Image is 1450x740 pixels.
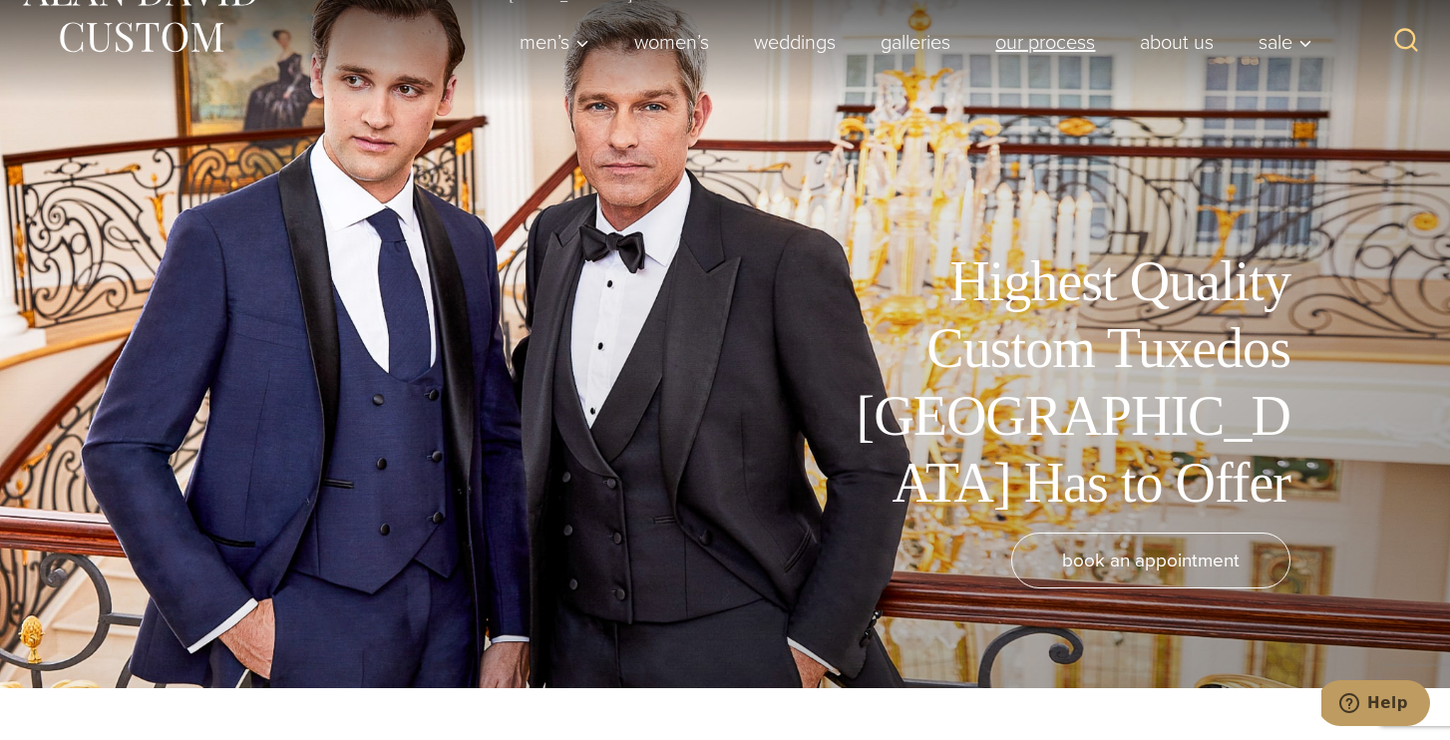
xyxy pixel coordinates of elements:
[1382,18,1430,66] button: View Search Form
[612,22,732,62] a: Women’s
[859,22,973,62] a: Galleries
[973,22,1118,62] a: Our Process
[842,248,1290,517] h1: Highest Quality Custom Tuxedos [GEOGRAPHIC_DATA] Has to Offer
[1011,533,1290,588] a: book an appointment
[1062,546,1240,574] span: book an appointment
[1321,680,1430,730] iframe: Opens a widget where you can chat to one of our agents
[1237,22,1323,62] button: Sale sub menu toggle
[498,22,1323,62] nav: Primary Navigation
[732,22,859,62] a: weddings
[1118,22,1237,62] a: About Us
[498,22,612,62] button: Men’s sub menu toggle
